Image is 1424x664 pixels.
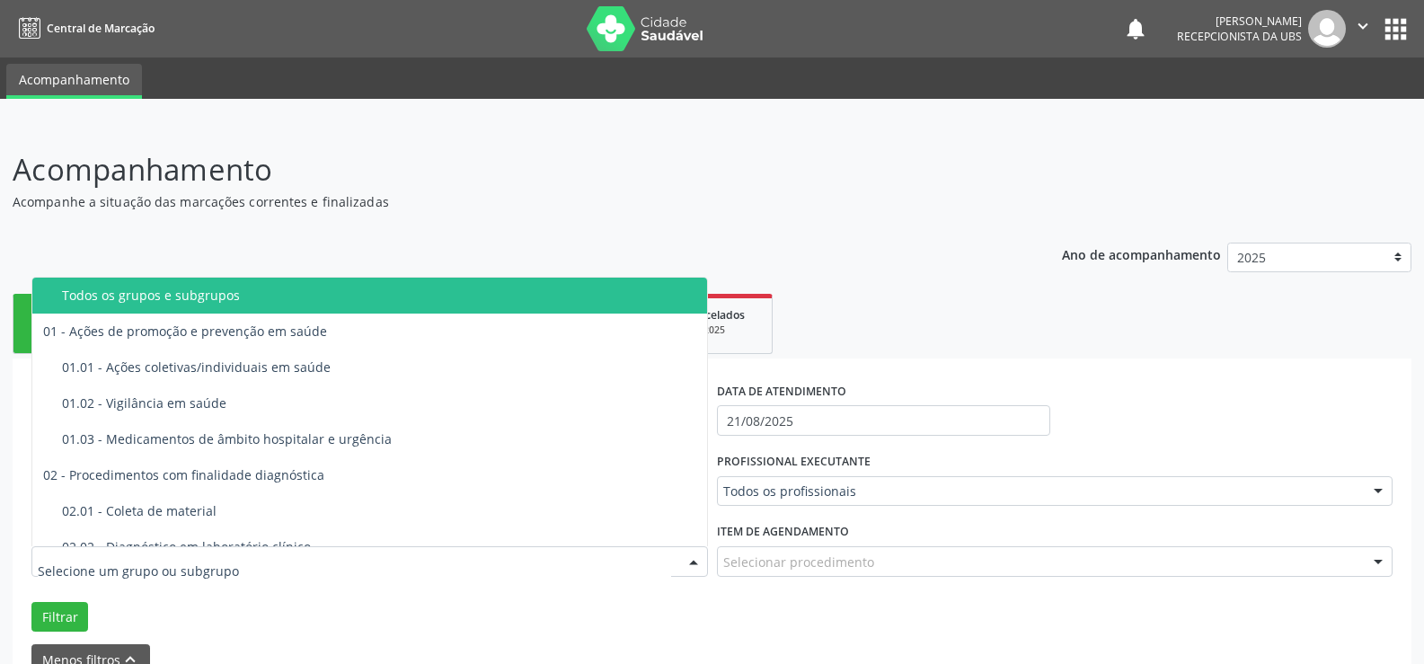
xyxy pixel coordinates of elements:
input: Selecione um intervalo [717,405,1050,436]
span: Central de Marcação [47,21,155,36]
span: Recepcionista da UBS [1177,29,1302,44]
a: Acompanhamento [6,64,142,99]
div: Todos os grupos e subgrupos [62,288,696,303]
div: 01.03 - Medicamentos de âmbito hospitalar e urgência [62,432,696,447]
div: 02.01 - Coleta de material [62,504,696,518]
button: apps [1380,13,1411,45]
div: Nova marcação [26,329,116,342]
span: Cancelados [685,307,745,323]
p: Acompanhamento [13,147,992,192]
div: 02 - Procedimentos com finalidade diagnóstica [43,468,696,483]
label: Item de agendamento [717,518,849,546]
div: 2025 [669,323,759,337]
button: notifications [1123,16,1148,41]
img: img [1308,10,1346,48]
i:  [1353,16,1373,36]
input: Selecione um grupo ou subgrupo [38,553,671,589]
span: Todos os profissionais [723,483,1357,500]
div: [PERSON_NAME] [1177,13,1302,29]
p: Acompanhe a situação das marcações correntes e finalizadas [13,192,992,211]
div: 01.02 - Vigilância em saúde [62,396,696,411]
div: 02.02 - Diagnóstico em laboratório clínico [62,540,696,554]
span: Selecionar procedimento [723,553,874,571]
label: PROFISSIONAL EXECUTANTE [717,448,871,476]
label: DATA DE ATENDIMENTO [717,377,846,405]
button:  [1346,10,1380,48]
a: Central de Marcação [13,13,155,43]
div: 01 - Ações de promoção e prevenção em saúde [43,324,696,339]
p: Ano de acompanhamento [1062,243,1221,265]
div: 01.01 - Ações coletivas/individuais em saúde [62,360,696,375]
